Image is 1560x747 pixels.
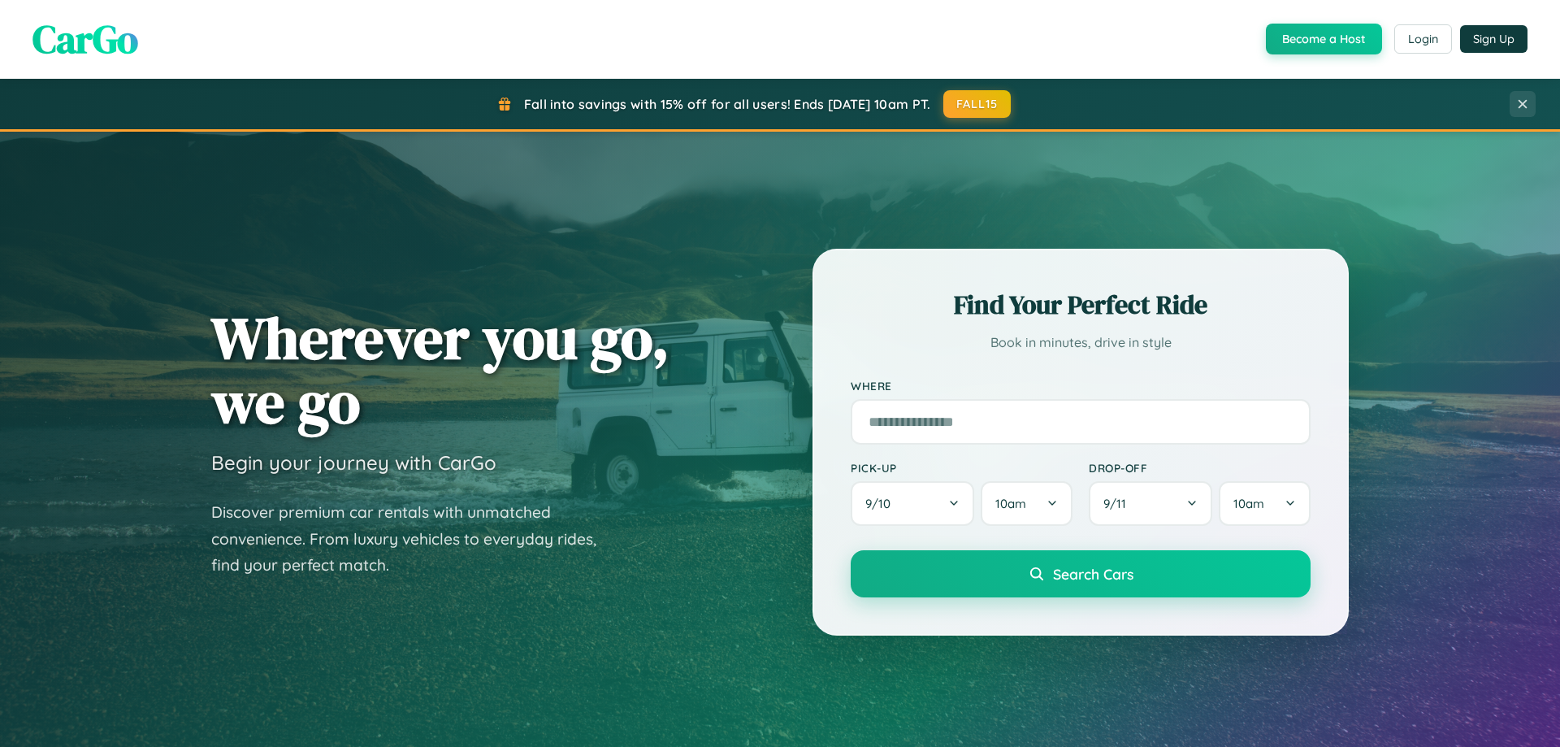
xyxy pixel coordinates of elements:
[1103,496,1134,511] span: 9 / 11
[851,331,1311,354] p: Book in minutes, drive in style
[1233,496,1264,511] span: 10am
[1089,461,1311,475] label: Drop-off
[1460,25,1527,53] button: Sign Up
[1219,481,1311,526] button: 10am
[1053,565,1133,583] span: Search Cars
[851,379,1311,393] label: Where
[943,90,1012,118] button: FALL15
[211,450,496,475] h3: Begin your journey with CarGo
[1394,24,1452,54] button: Login
[851,550,1311,597] button: Search Cars
[211,306,669,434] h1: Wherever you go, we go
[995,496,1026,511] span: 10am
[1089,481,1212,526] button: 9/11
[851,287,1311,323] h2: Find Your Perfect Ride
[851,481,974,526] button: 9/10
[865,496,899,511] span: 9 / 10
[981,481,1072,526] button: 10am
[211,499,617,579] p: Discover premium car rentals with unmatched convenience. From luxury vehicles to everyday rides, ...
[851,461,1072,475] label: Pick-up
[524,96,931,112] span: Fall into savings with 15% off for all users! Ends [DATE] 10am PT.
[1266,24,1382,54] button: Become a Host
[32,12,138,66] span: CarGo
